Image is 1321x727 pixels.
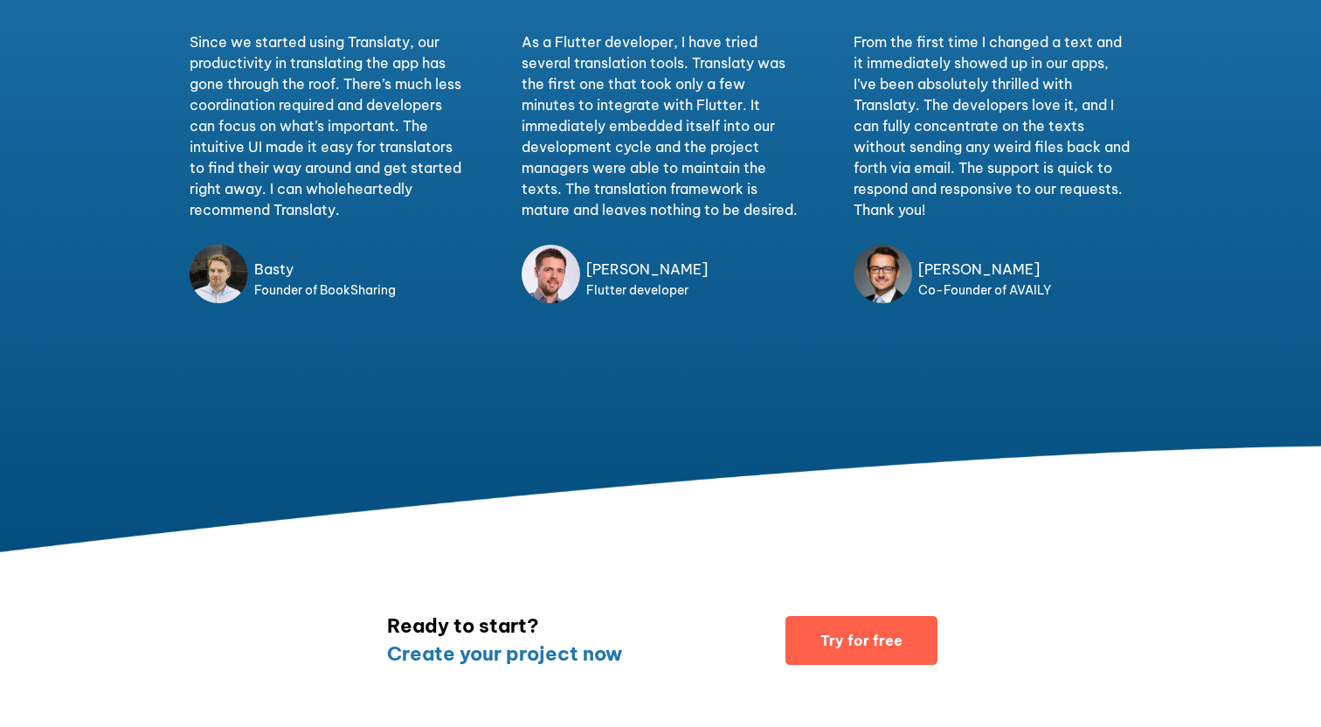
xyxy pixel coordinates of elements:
[820,634,903,647] span: Try for free
[254,281,467,300] p: Founder of BookSharing
[586,281,799,300] p: Flutter developer
[254,261,467,278] h3: Basty
[785,616,937,665] a: Try for free
[387,616,661,635] h2: Ready to start?
[387,640,661,668] p: Create your project now
[918,261,1131,278] h3: [PERSON_NAME]
[918,281,1131,300] p: Co-Founder of AVAILY
[586,261,799,278] h3: [PERSON_NAME]
[854,31,1131,220] div: From the first time I changed a text and it immediately showed up in our apps, I’ve been absolute...
[522,31,799,220] div: As a Flutter developer, I have tried several translation tools. Translaty was the first one that ...
[190,31,467,220] div: Since we started using Translaty, our productivity in translating the app has gone through the ro...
